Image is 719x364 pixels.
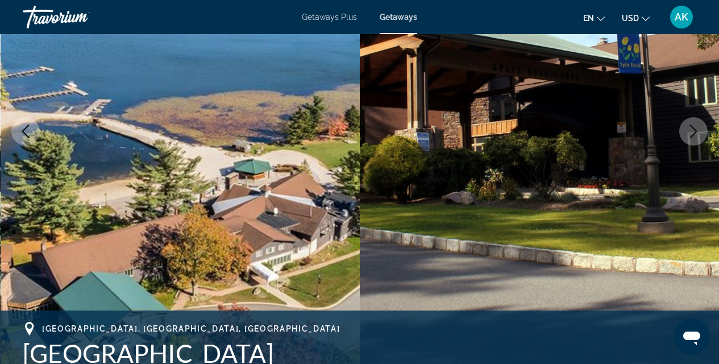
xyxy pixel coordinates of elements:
button: Next image [679,117,708,146]
button: Change currency [622,10,650,26]
span: USD [622,14,639,23]
iframe: Button to launch messaging window [674,318,710,355]
a: Getaways Plus [302,13,357,22]
a: Travorium [23,2,136,32]
span: en [583,14,594,23]
span: [GEOGRAPHIC_DATA], [GEOGRAPHIC_DATA], [GEOGRAPHIC_DATA] [42,324,340,333]
button: Change language [583,10,605,26]
button: User Menu [667,5,696,29]
span: AK [675,11,688,23]
a: Getaways [380,13,417,22]
button: Previous image [11,117,40,146]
